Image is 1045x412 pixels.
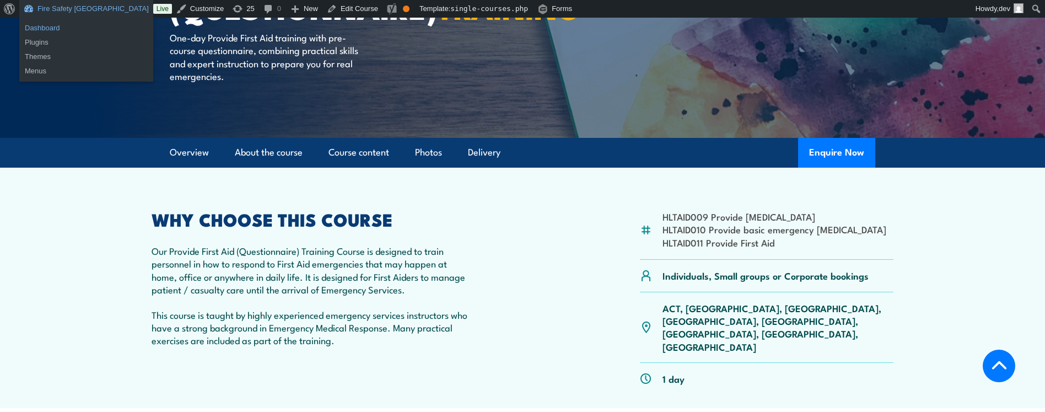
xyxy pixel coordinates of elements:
[403,6,410,12] div: OK
[415,138,442,167] a: Photos
[152,244,473,296] p: Our Provide First Aid (Questionnaire) Training Course is designed to train personnel in how to re...
[170,31,371,83] p: One-day Provide First Aid training with pre-course questionnaire, combining practical skills and ...
[662,236,886,249] li: HLTAID011 Provide First Aid
[662,302,893,354] p: ACT, [GEOGRAPHIC_DATA], [GEOGRAPHIC_DATA], [GEOGRAPHIC_DATA], [GEOGRAPHIC_DATA], [GEOGRAPHIC_DATA...
[19,21,153,35] a: Dashboard
[152,211,473,227] h2: WHY CHOOSE THIS COURSE
[798,138,875,168] button: Enquire Now
[19,50,153,64] a: Themes
[19,35,153,50] a: Plugins
[19,46,153,82] ul: Fire Safety Australia
[662,223,886,236] li: HLTAID010 Provide basic emergency [MEDICAL_DATA]
[235,138,303,167] a: About the course
[328,138,389,167] a: Course content
[170,138,209,167] a: Overview
[662,269,869,282] p: Individuals, Small groups or Corporate bookings
[662,372,685,385] p: 1 day
[152,308,473,347] p: This course is taught by highly experienced emergency services instructors who have a strong back...
[19,18,153,53] ul: Fire Safety Australia
[153,4,172,14] a: Live
[468,138,500,167] a: Delivery
[19,64,153,78] a: Menus
[999,4,1010,13] span: dev
[662,210,886,223] li: HLTAID009 Provide [MEDICAL_DATA]
[450,4,528,13] span: single-courses.php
